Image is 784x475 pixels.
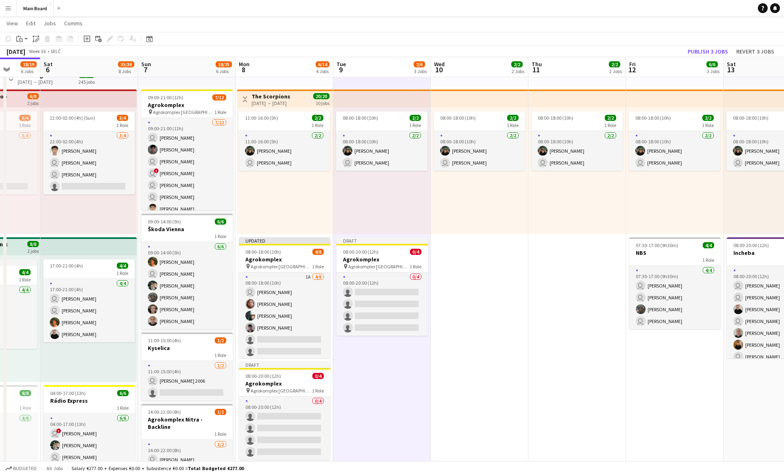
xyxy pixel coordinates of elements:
[153,109,214,115] span: Agrokomplex [GEOGRAPHIC_DATA]
[43,112,135,194] app-job-card: 22:00-02:00 (4h) (Sun)3/41 Role3/422:00-02:00 (4h)[PERSON_NAME] [PERSON_NAME] [PERSON_NAME]
[433,65,445,74] span: 10
[40,18,59,29] a: Jobs
[251,388,312,394] span: Agrokomplex [GEOGRAPHIC_DATA]
[43,279,135,342] app-card-role: 4/417:00-21:00 (4h) [PERSON_NAME] [PERSON_NAME][PERSON_NAME][PERSON_NAME]
[44,20,56,27] span: Jobs
[239,361,330,368] div: Draft
[44,60,53,68] span: Sat
[141,118,233,276] app-card-role: 7/1209:00-21:00 (12h) [PERSON_NAME][PERSON_NAME] [PERSON_NAME] ![PERSON_NAME] [PERSON_NAME] [PERS...
[733,115,768,121] span: 08:00-18:00 (10h)
[629,237,721,329] div: 07:30-17:00 (9h30m)4/4NBS1 Role4/407:30-17:00 (9h30m) [PERSON_NAME] [PERSON_NAME][PERSON_NAME] [P...
[532,60,542,68] span: Thu
[148,409,181,415] span: 14:00-22:00 (8h)
[238,131,330,171] app-card-role: 2/211:00-16:00 (5h)[PERSON_NAME] [PERSON_NAME]
[214,233,226,239] span: 1 Role
[27,99,39,106] div: 2 jobs
[141,332,233,401] app-job-card: 11:00-15:00 (4h)1/2Kyselica1 Role1/211:00-15:00 (4h) [PERSON_NAME] 2006
[71,465,244,471] div: Salary €277.00 + Expenses €0.00 + Subsistence €0.00 =
[27,247,39,254] div: 2 jobs
[141,361,233,401] app-card-role: 1/211:00-15:00 (4h) [PERSON_NAME] 2006
[216,61,232,67] span: 18/25
[636,242,678,248] span: 07:30-17:00 (9h30m)
[117,405,129,411] span: 1 Role
[629,131,720,171] app-card-role: 2/208:00-18:00 (10h)[PERSON_NAME] [PERSON_NAME]
[706,61,718,67] span: 6/6
[13,466,37,471] span: Budgeted
[215,219,226,225] span: 6/6
[409,122,421,128] span: 1 Role
[214,109,226,115] span: 1 Role
[64,20,82,27] span: Comms
[19,269,31,275] span: 4/4
[50,115,95,121] span: 22:00-02:00 (4h) (Sun)
[141,214,233,329] app-job-card: 09:00-14:00 (5h)6/6Škoda Vienna1 Role6/609:00-14:00 (5h)[PERSON_NAME] [PERSON_NAME][PERSON_NAME][...
[348,263,410,270] span: Agrokomplex [GEOGRAPHIC_DATA]
[684,46,731,57] button: Publish 3 jobs
[335,65,346,74] span: 9
[50,263,83,269] span: 17:00-21:00 (4h)
[141,101,233,109] h3: Agrokomplex
[410,115,421,121] span: 2/2
[702,257,714,263] span: 1 Role
[27,48,47,54] span: Week 36
[215,409,226,415] span: 1/2
[43,131,135,194] app-card-role: 3/422:00-02:00 (4h)[PERSON_NAME] [PERSON_NAME] [PERSON_NAME]
[512,68,524,74] div: 2 Jobs
[702,122,714,128] span: 1 Role
[214,352,226,358] span: 1 Role
[7,47,25,56] div: [DATE]
[628,65,636,74] span: 12
[216,68,232,74] div: 6 Jobs
[239,237,330,244] div: Updated
[336,237,428,244] div: Draft
[635,115,671,121] span: 08:00-18:00 (10h)
[118,68,134,74] div: 8 Jobs
[56,428,61,433] span: !
[27,93,39,99] span: 6/8
[44,397,135,404] h3: Rádio Express
[239,237,330,358] app-job-card: Updated08:00-18:00 (10h)4/8Agrokomplex Agrokomplex [GEOGRAPHIC_DATA]1 Role1A4/808:00-18:00 (10h) ...
[733,242,769,248] span: 08:00-20:00 (12h)
[414,68,427,74] div: 3 Jobs
[629,60,636,68] span: Fri
[148,337,181,343] span: 11:00-15:00 (4h)
[507,122,519,128] span: 1 Role
[140,65,151,74] span: 7
[148,94,183,100] span: 09:00-21:00 (12h)
[238,65,249,74] span: 8
[141,89,233,210] app-job-card: 09:00-21:00 (12h)7/12Agrokomplex Agrokomplex [GEOGRAPHIC_DATA]1 Role7/1209:00-21:00 (12h) [PERSON...
[141,60,151,68] span: Sun
[410,249,421,255] span: 0/4
[43,259,135,342] app-job-card: 17:00-21:00 (4h)4/41 Role4/417:00-21:00 (4h) [PERSON_NAME] [PERSON_NAME][PERSON_NAME][PERSON_NAME]
[141,344,233,352] h3: Kyselica
[18,79,78,85] div: [DATE] → [DATE]
[245,373,281,379] span: 08:00-20:00 (12h)
[336,237,428,336] div: Draft08:00-20:00 (12h)0/4Agrokomplex Agrokomplex [GEOGRAPHIC_DATA]1 Role0/408:00-20:00 (12h)
[21,68,36,74] div: 6 Jobs
[23,18,39,29] a: Edit
[434,131,525,171] app-card-role: 2/208:00-18:00 (10h)[PERSON_NAME] [PERSON_NAME]
[19,277,31,283] span: 1 Role
[214,431,226,437] span: 1 Role
[530,65,542,74] span: 11
[188,465,244,471] span: Total Budgeted €277.00
[312,373,324,379] span: 0/4
[312,388,324,394] span: 1 Role
[19,122,31,128] span: 1 Role
[434,112,525,171] div: 08:00-18:00 (10h)2/21 Role2/208:00-18:00 (10h)[PERSON_NAME] [PERSON_NAME]
[239,361,330,460] app-job-card: Draft08:00-20:00 (12h)0/4Agrokomplex Agrokomplex [GEOGRAPHIC_DATA]1 Role0/408:00-20:00 (12h)
[19,405,31,411] span: 1 Role
[511,61,523,67] span: 2/2
[336,131,428,171] app-card-role: 2/208:00-18:00 (10h)[PERSON_NAME] [PERSON_NAME]
[17,0,54,16] button: Main Board
[629,112,720,171] app-job-card: 08:00-18:00 (10h)2/21 Role2/208:00-18:00 (10h)[PERSON_NAME] [PERSON_NAME]
[312,263,324,270] span: 1 Role
[239,397,330,460] app-card-role: 0/408:00-20:00 (12h)
[410,263,421,270] span: 1 Role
